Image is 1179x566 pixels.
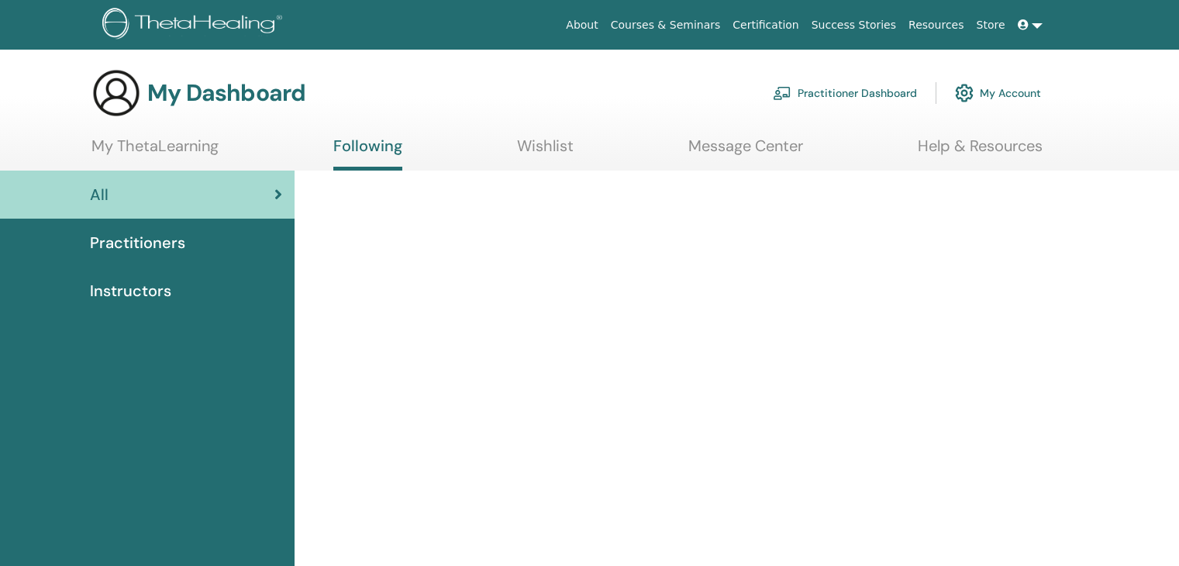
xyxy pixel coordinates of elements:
[102,8,288,43] img: logo.png
[91,68,141,118] img: generic-user-icon.jpg
[955,76,1041,110] a: My Account
[147,79,305,107] h3: My Dashboard
[91,136,219,167] a: My ThetaLearning
[688,136,803,167] a: Message Center
[970,11,1012,40] a: Store
[805,11,902,40] a: Success Stories
[773,76,917,110] a: Practitioner Dashboard
[955,80,974,106] img: cog.svg
[90,183,109,206] span: All
[726,11,805,40] a: Certification
[90,231,185,254] span: Practitioners
[918,136,1043,167] a: Help & Resources
[902,11,970,40] a: Resources
[560,11,604,40] a: About
[333,136,402,171] a: Following
[90,279,171,302] span: Instructors
[773,86,791,100] img: chalkboard-teacher.svg
[517,136,574,167] a: Wishlist
[605,11,727,40] a: Courses & Seminars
